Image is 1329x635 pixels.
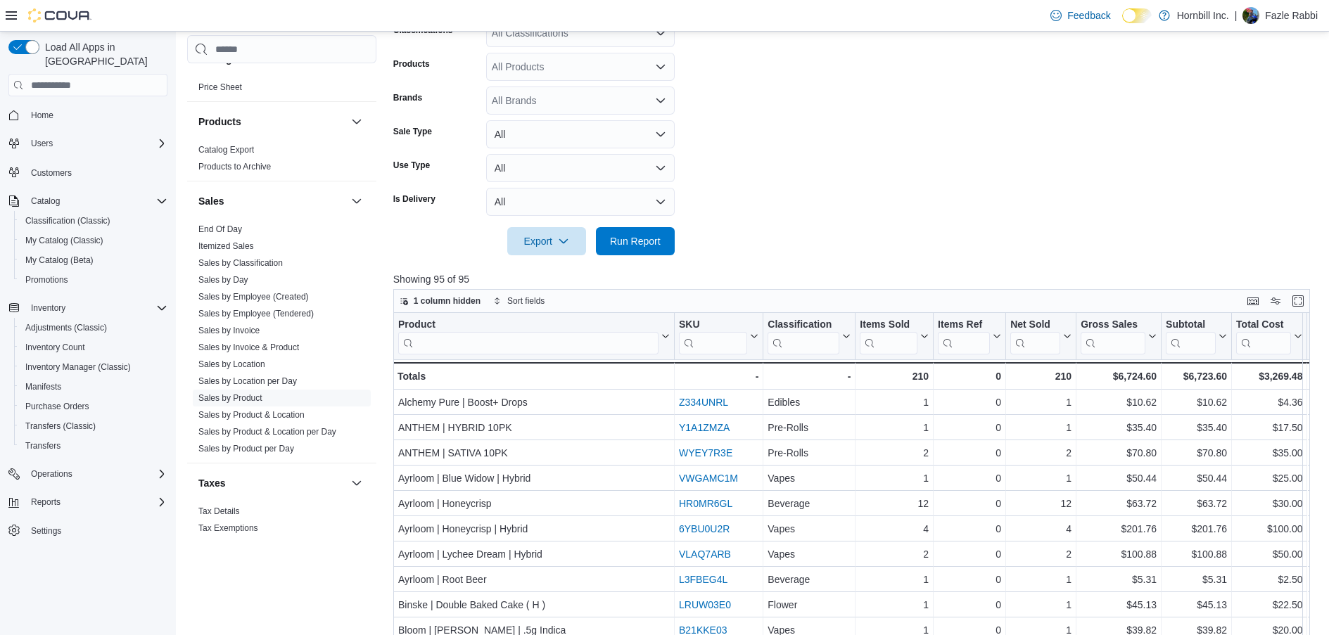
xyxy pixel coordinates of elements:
span: Sales by Product per Day [198,443,294,454]
div: $22.50 [1236,596,1302,613]
span: Transfers (Classic) [25,421,96,432]
button: Reports [3,492,173,512]
a: Sales by Employee (Tendered) [198,309,314,319]
h3: Taxes [198,476,226,490]
button: Gross Sales [1081,319,1157,354]
span: My Catalog (Beta) [20,252,167,269]
div: Net Sold [1010,319,1060,354]
a: Manifests [20,378,67,395]
button: Keyboard shortcuts [1245,293,1261,309]
button: Settings [3,520,173,541]
div: $6,724.60 [1081,368,1157,385]
a: Sales by Product [198,393,262,403]
button: Subtotal [1166,319,1227,354]
div: Items Ref [938,319,990,332]
div: 1 [1010,596,1072,613]
label: Sale Type [393,126,432,137]
div: 2 [860,444,929,461]
a: Sales by Location per Day [198,376,297,386]
div: Pre-Rolls [768,419,851,436]
div: $63.72 [1166,495,1227,512]
div: Gross Sales [1081,319,1145,354]
input: Dark Mode [1122,8,1152,23]
button: Products [198,115,345,129]
span: Sales by Invoice [198,325,260,336]
div: Pre-Rolls [768,444,851,461]
div: Alchemy Pure | Boost+ Drops [398,394,670,411]
button: Sales [348,193,365,210]
div: Ayrloom | Honeycrisp | Hybrid [398,520,670,537]
button: Catalog [3,191,173,211]
button: Manifests [14,377,173,397]
span: Customers [25,163,167,181]
div: 0 [938,444,1001,461]
div: Classification [768,319,839,354]
span: Classification (Classic) [20,212,167,229]
button: Operations [25,466,78,482]
div: 0 [938,419,1001,436]
button: Products [348,113,365,130]
a: Settings [25,522,67,539]
div: Items Sold [860,319,917,332]
a: Tax Details [198,506,240,516]
span: Run Report [610,234,661,248]
a: Customers [25,165,77,181]
div: $201.76 [1081,520,1157,537]
div: Gross Sales [1081,319,1145,332]
button: Sort fields [488,293,550,309]
div: 1 [1010,571,1072,588]
span: Purchase Orders [25,401,89,412]
div: Taxes [187,503,376,542]
button: Purchase Orders [14,397,173,416]
div: 0 [938,546,1001,563]
button: Open list of options [655,95,666,106]
div: Subtotal [1166,319,1216,354]
div: $45.13 [1081,596,1157,613]
div: 210 [1010,368,1072,385]
span: Purchase Orders [20,398,167,415]
button: Open list of options [655,61,666,72]
span: Customers [31,167,72,179]
a: My Catalog (Classic) [20,232,109,249]
span: Reports [31,496,61,508]
span: Inventory [25,300,167,316]
div: Binske | Double Baked Cake ( H ) [398,596,670,613]
div: 1 [1010,394,1072,411]
div: Ayrloom | Blue Widow | Hybrid [398,470,670,487]
div: Sales [187,221,376,463]
div: 2 [1010,546,1072,563]
h3: Products [198,115,241,129]
div: $50.00 [1236,546,1302,563]
div: $50.44 [1081,470,1157,487]
button: Taxes [348,475,365,492]
a: Transfers [20,437,66,454]
a: Itemized Sales [198,241,254,251]
a: Z334UNRL [679,397,728,408]
span: Inventory Manager (Classic) [20,359,167,376]
span: Feedback [1067,8,1110,23]
span: Catalog [31,195,60,207]
button: Items Ref [938,319,1001,354]
span: Inventory [31,302,65,314]
div: $5.31 [1081,571,1157,588]
div: - [679,368,758,385]
label: Use Type [393,160,430,171]
div: - [768,368,851,385]
button: All [486,188,675,216]
button: Sales [198,194,345,208]
div: 0 [938,596,1001,613]
button: My Catalog (Beta) [14,250,173,270]
div: 1 [860,571,929,588]
div: $17.50 [1236,419,1302,436]
div: $63.72 [1081,495,1157,512]
span: Promotions [25,274,68,286]
button: My Catalog (Classic) [14,231,173,250]
a: End Of Day [198,224,242,234]
div: Ayrloom | Honeycrisp [398,495,670,512]
a: Catalog Export [198,145,254,155]
a: Sales by Invoice [198,326,260,335]
div: Flower [768,596,851,613]
div: $5.31 [1166,571,1227,588]
button: Classification (Classic) [14,211,173,231]
a: Promotions [20,271,74,288]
